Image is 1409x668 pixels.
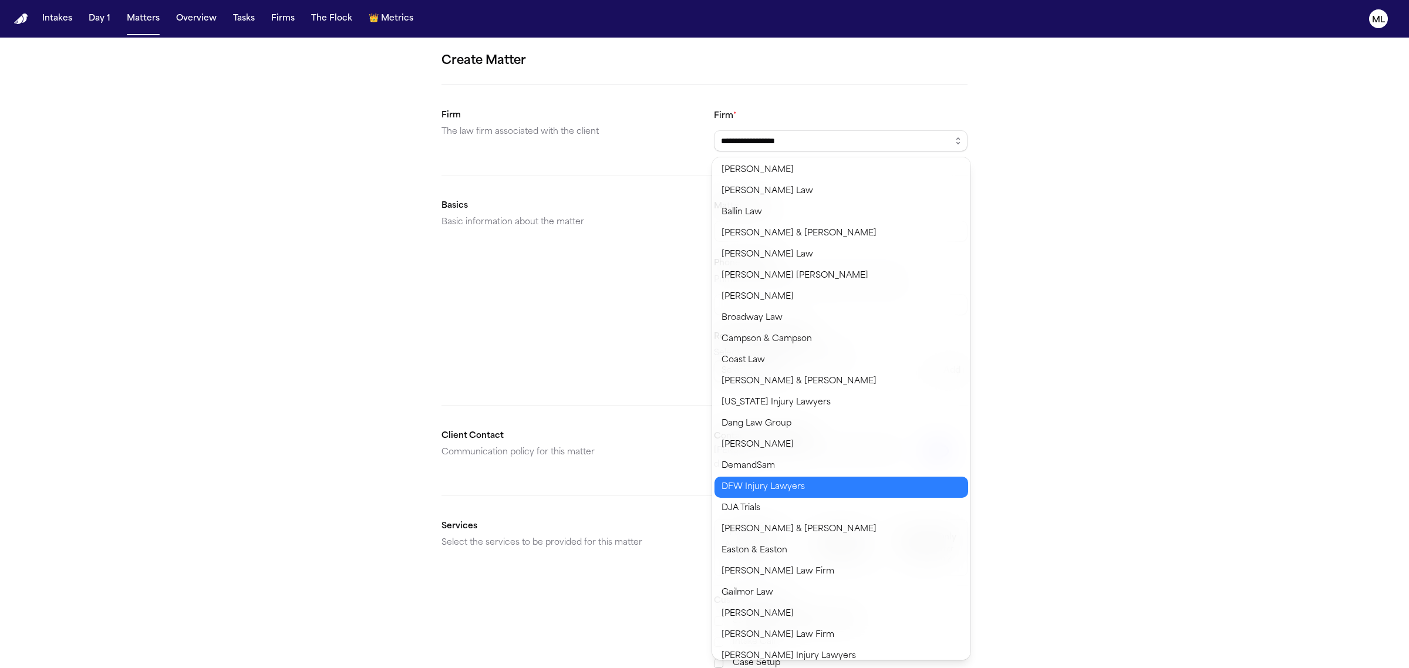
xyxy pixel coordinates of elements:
input: Select a firm [714,130,968,151]
span: [PERSON_NAME] [722,438,794,452]
span: Campson & Campson [722,332,812,346]
span: Broadway Law [722,311,783,325]
span: [PERSON_NAME] Law [722,184,813,198]
span: Coast Law [722,353,765,367]
span: Gailmor Law [722,586,773,600]
span: [PERSON_NAME] [722,607,794,621]
span: Ballin Law [722,205,762,220]
span: DJA Trials [722,501,760,515]
span: [PERSON_NAME] Law [722,248,813,262]
span: [PERSON_NAME] [722,163,794,177]
span: [PERSON_NAME] & [PERSON_NAME] [722,522,877,537]
span: Easton & Easton [722,544,787,558]
span: DemandSam [722,459,775,473]
span: [PERSON_NAME] [722,290,794,304]
span: [PERSON_NAME] & [PERSON_NAME] [722,227,877,241]
span: [PERSON_NAME] Law Firm [722,628,834,642]
span: [US_STATE] Injury Lawyers [722,396,831,410]
span: [PERSON_NAME] & [PERSON_NAME] [722,375,877,389]
span: [PERSON_NAME] Injury Lawyers [722,649,856,663]
span: DFW Injury Lawyers [722,480,805,494]
span: [PERSON_NAME] Law Firm [722,565,834,579]
span: Dang Law Group [722,417,791,431]
span: [PERSON_NAME] [PERSON_NAME] [722,269,868,283]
